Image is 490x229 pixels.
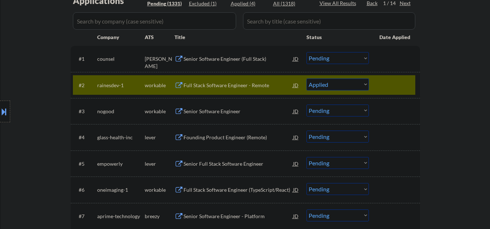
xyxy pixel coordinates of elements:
[184,82,293,89] div: Full Stack Software Engineer - Remote
[79,186,91,194] div: #6
[145,134,174,141] div: lever
[306,30,369,43] div: Status
[97,186,145,194] div: oneimaging-1
[73,12,236,30] input: Search by company (case sensitive)
[174,34,300,41] div: Title
[292,52,300,65] div: JD
[145,108,174,115] div: workable
[292,105,300,118] div: JD
[145,82,174,89] div: workable
[379,34,411,41] div: Date Applied
[184,134,293,141] div: Founding Product Engineer (Remote)
[243,12,415,30] input: Search by title (case sensitive)
[145,186,174,194] div: workable
[145,213,174,220] div: breezy
[97,34,145,41] div: Company
[184,55,293,63] div: Senior Software Engineer (Full Stack)
[184,160,293,167] div: Senior Full Stack Software Engineer
[145,160,174,167] div: lever
[292,183,300,196] div: JD
[184,186,293,194] div: Full Stack Software Engineer (TypeScript/React)
[292,79,300,92] div: JD
[145,34,174,41] div: ATS
[184,108,293,115] div: Senior Software Engineer
[292,209,300,222] div: JD
[292,131,300,144] div: JD
[97,213,145,220] div: aprime-technology
[292,157,300,170] div: JD
[184,213,293,220] div: Senior Software Engineer - Platform
[145,55,174,69] div: [PERSON_NAME]
[79,213,91,220] div: #7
